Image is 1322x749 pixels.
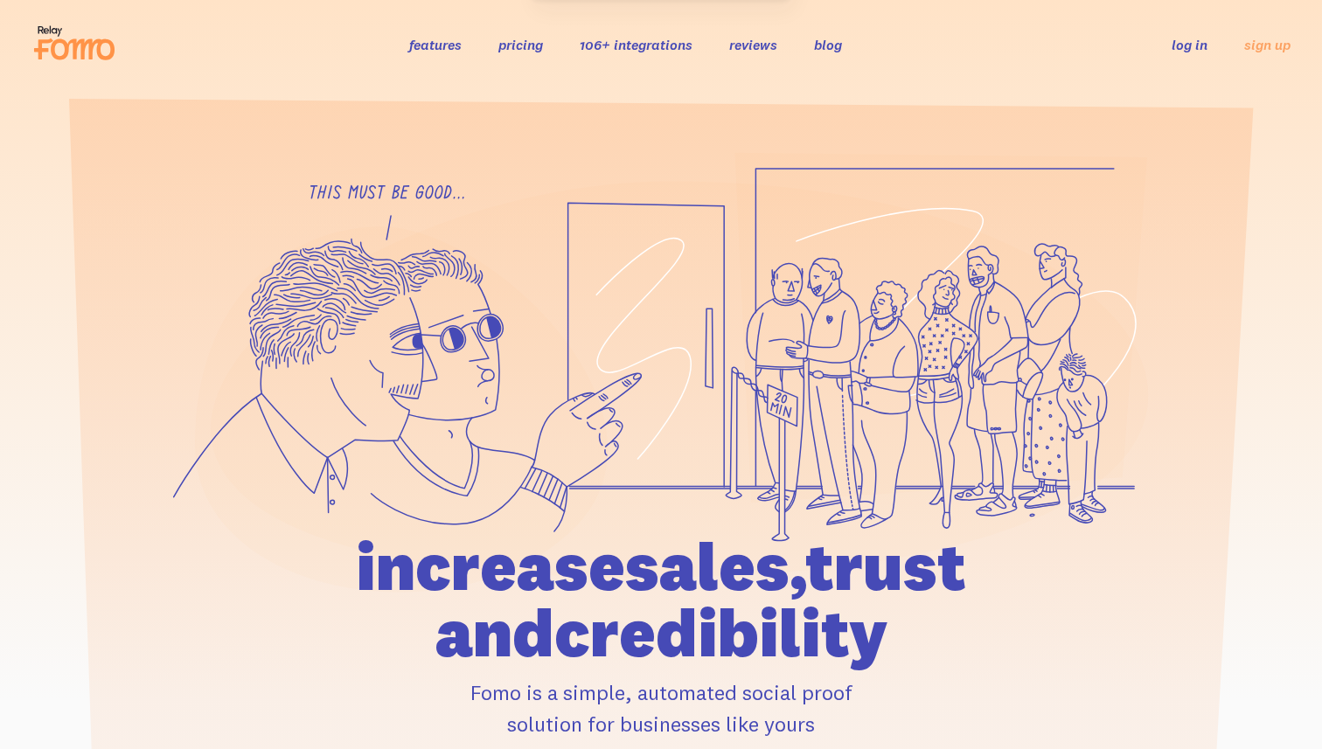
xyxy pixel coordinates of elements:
p: Fomo is a simple, automated social proof solution for businesses like yours [256,676,1066,739]
a: sign up [1244,36,1291,54]
a: features [409,36,462,53]
a: 106+ integrations [580,36,692,53]
a: log in [1172,36,1207,53]
a: reviews [729,36,777,53]
a: blog [814,36,842,53]
h1: increase sales, trust and credibility [256,533,1066,666]
a: pricing [498,36,543,53]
